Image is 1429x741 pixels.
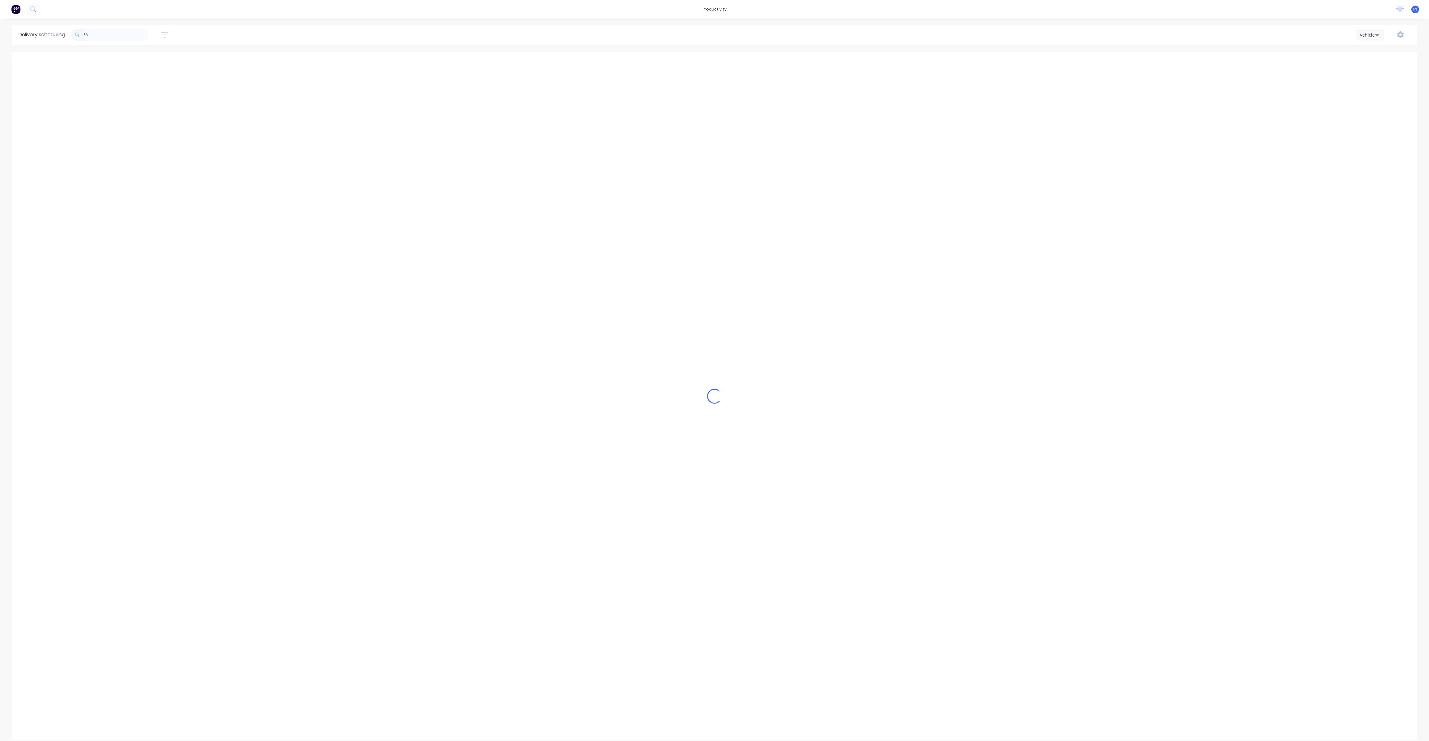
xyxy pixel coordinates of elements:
[1360,32,1378,38] div: Vehicle
[700,5,730,14] div: productivity
[12,25,71,45] div: Delivery scheduling
[1356,29,1384,40] button: Vehicle
[83,29,149,41] input: Search for orders
[11,5,20,14] img: Factory
[1413,7,1417,12] span: F1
